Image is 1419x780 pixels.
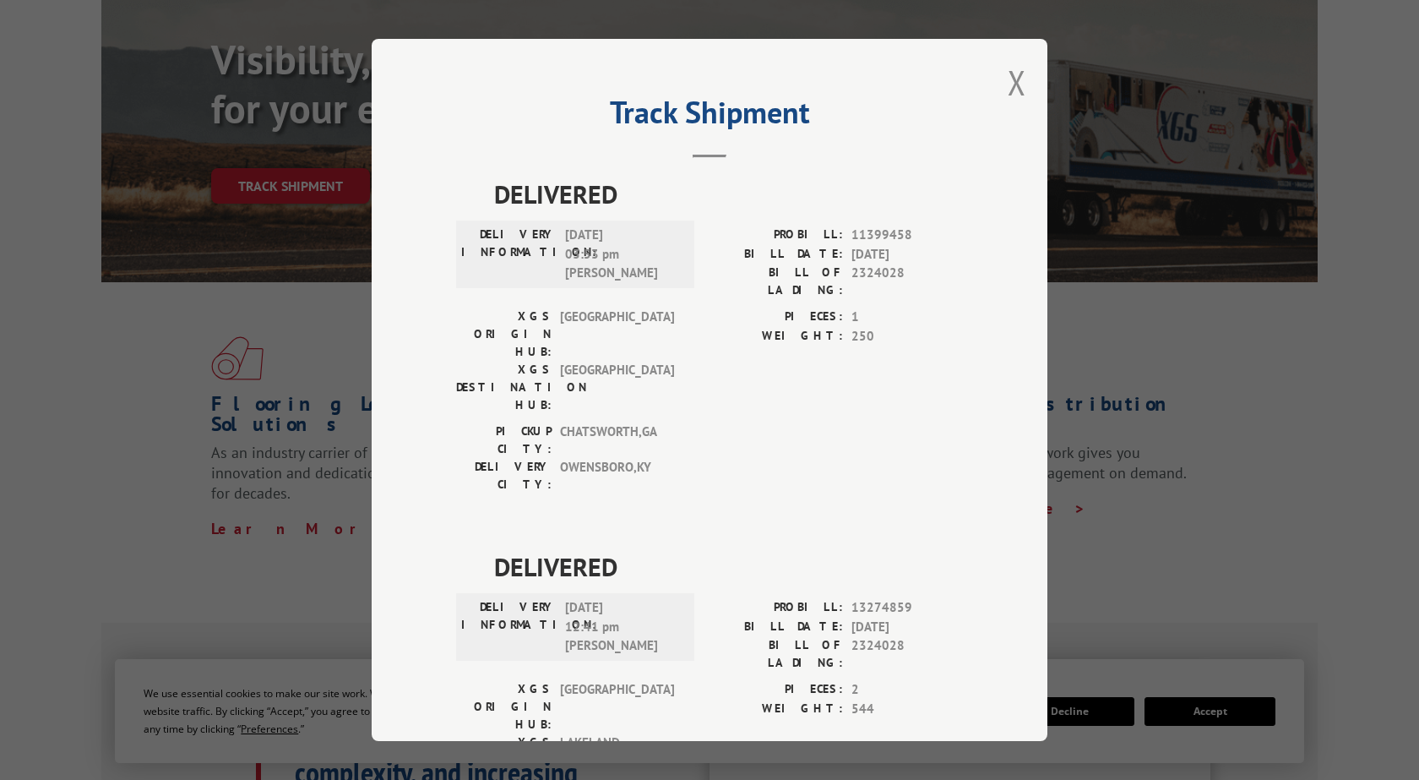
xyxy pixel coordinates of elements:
span: [DATE] [851,618,963,637]
label: DELIVERY CITY: [456,458,552,494]
label: DELIVERY INFORMATION: [461,598,557,656]
label: XGS ORIGIN HUB: [456,680,552,734]
label: PIECES: [709,308,843,327]
span: 544 [851,700,963,719]
span: 13274859 [851,598,963,618]
label: PROBILL: [709,598,843,618]
label: BILL OF LADING: [709,264,843,299]
span: 1 [851,308,963,327]
span: [DATE] [851,245,963,265]
label: PROBILL: [709,226,843,245]
button: Close modal [1008,60,1026,105]
label: BILL OF LADING: [709,636,843,672]
span: 2324028 [851,264,963,299]
span: [GEOGRAPHIC_DATA] [560,361,674,414]
span: [DATE] 12:41 pm [PERSON_NAME] [565,598,679,656]
span: [GEOGRAPHIC_DATA] [560,308,674,361]
label: BILL DATE: [709,245,843,265]
h2: Track Shipment [456,101,963,133]
span: CHATSWORTH , GA [560,423,674,458]
span: 250 [851,327,963,346]
label: PICKUP CITY: [456,423,552,458]
span: 2324028 [851,636,963,672]
span: DELIVERED [494,175,963,213]
label: WEIGHT: [709,327,843,346]
span: OWENSBORO , KY [560,458,674,494]
label: DELIVERY INFORMATION: [461,226,557,283]
label: BILL DATE: [709,618,843,637]
span: [DATE] 03:53 pm [PERSON_NAME] [565,226,679,283]
label: PIECES: [709,680,843,700]
span: DELIVERED [494,548,963,586]
label: XGS DESTINATION HUB: [456,361,552,414]
span: [GEOGRAPHIC_DATA] [560,680,674,734]
label: WEIGHT: [709,700,843,719]
span: 11399458 [851,226,963,245]
label: XGS ORIGIN HUB: [456,308,552,361]
span: 2 [851,680,963,700]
